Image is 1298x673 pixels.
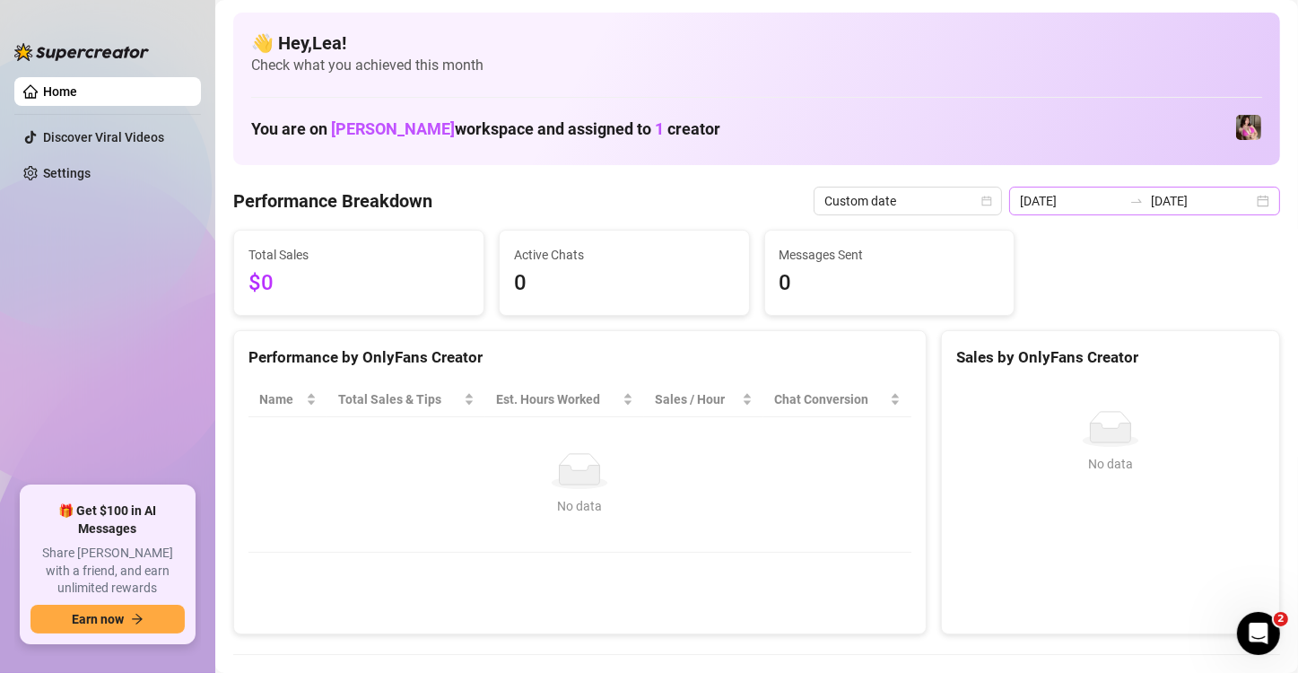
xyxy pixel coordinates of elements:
[514,245,735,265] span: Active Chats
[1129,194,1144,208] span: to
[644,382,764,417] th: Sales / Hour
[981,196,992,206] span: calendar
[338,389,460,409] span: Total Sales & Tips
[14,43,149,61] img: logo-BBDzfeDw.svg
[1151,191,1253,211] input: End date
[259,389,302,409] span: Name
[1020,191,1122,211] input: Start date
[824,188,991,214] span: Custom date
[233,188,432,214] h4: Performance Breakdown
[1236,115,1261,140] img: Nanner
[963,454,1258,474] div: No data
[248,382,327,417] th: Name
[248,345,911,370] div: Performance by OnlyFans Creator
[780,245,1000,265] span: Messages Sent
[30,605,185,634] button: Earn nowarrow-right
[514,267,735,301] span: 0
[774,389,885,409] span: Chat Conversion
[1237,612,1280,655] iframe: Intercom live chat
[251,119,720,139] h1: You are on workspace and assigned to creator
[30,503,185,538] span: 🎁 Get $100 in AI Messages
[72,612,124,626] span: Earn now
[43,84,77,99] a: Home
[251,31,1262,56] h4: 👋 Hey, Lea !
[248,245,469,265] span: Total Sales
[251,56,1262,75] span: Check what you achieved this month
[43,166,91,180] a: Settings
[43,130,164,144] a: Discover Viral Videos
[327,382,485,417] th: Total Sales & Tips
[248,267,469,301] span: $0
[780,267,1000,301] span: 0
[655,119,664,138] span: 1
[496,389,619,409] div: Est. Hours Worked
[131,613,144,625] span: arrow-right
[763,382,910,417] th: Chat Conversion
[266,496,893,516] div: No data
[331,119,455,138] span: [PERSON_NAME]
[956,345,1265,370] div: Sales by OnlyFans Creator
[655,389,739,409] span: Sales / Hour
[1129,194,1144,208] span: swap-right
[30,545,185,598] span: Share [PERSON_NAME] with a friend, and earn unlimited rewards
[1274,612,1288,626] span: 2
